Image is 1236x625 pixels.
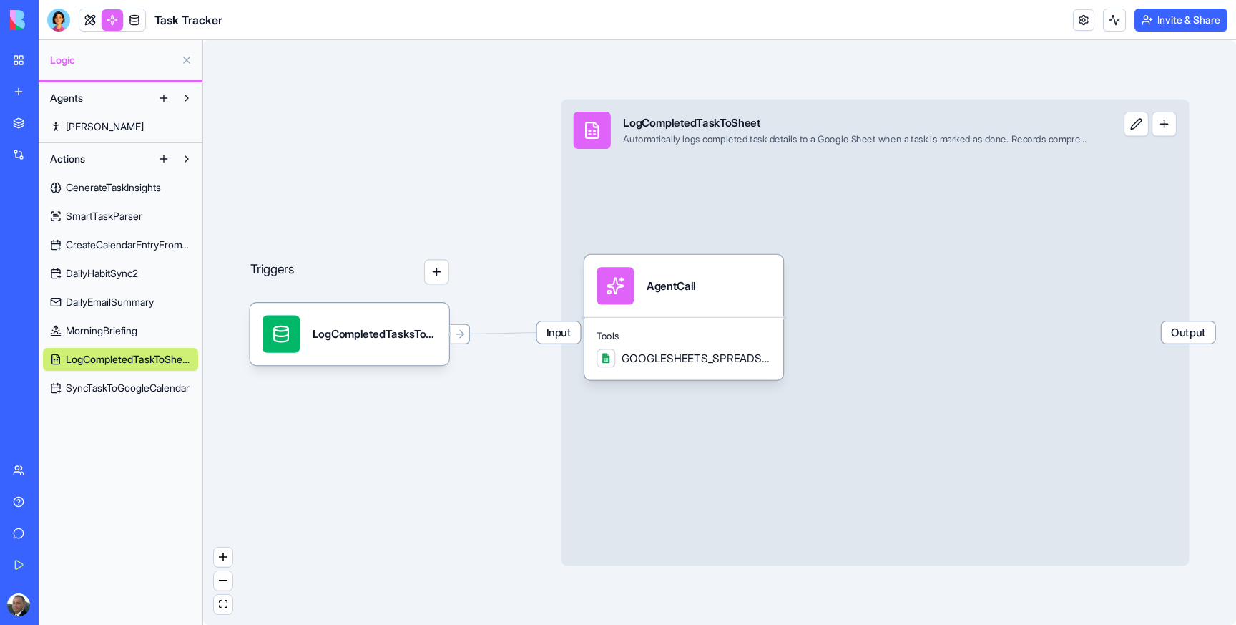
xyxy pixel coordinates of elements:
span: DailyEmailSummary [66,295,154,309]
span: SmartTaskParser [66,209,142,223]
span: [PERSON_NAME] [66,120,144,134]
span: Actions [50,152,85,166]
button: fit view [214,595,232,614]
p: Triggers [250,259,295,284]
a: DailyHabitSync2 [43,262,198,285]
a: SyncTaskToGoogleCalendar [43,377,198,399]
span: Input [537,321,581,343]
span: DailyHabitSync2 [66,266,138,281]
a: DailyEmailSummary [43,291,198,314]
div: Triggers [250,210,449,365]
span: Tools [597,330,770,342]
div: LogCompletedTaskToSheet [623,115,1089,130]
a: SmartTaskParser [43,205,198,228]
div: InputLogCompletedTaskToSheetAutomatically logs completed task details to a Google Sheet when a ta... [561,99,1189,566]
button: zoom out [214,571,232,591]
div: AgentCallToolsGOOGLESHEETS_SPREADSHEETS_VALUES_APPEND [584,255,783,380]
div: LogCompletedTasksToGoogleSheetTrigger [313,326,437,342]
a: LogCompletedTaskToSheet [43,348,198,371]
a: MorningBriefing [43,319,198,342]
g: Edge from 68cc7910f5010f70ccf853b0 to 68cc7908a7136aa1912f1ad5 [452,332,558,334]
span: Output [1162,321,1215,343]
button: Agents [43,87,152,110]
div: Automatically logs completed task details to a Google Sheet when a task is marked as done. Record... [623,133,1089,145]
img: ACg8ocLQfeGqdZ3OhSIw1SGuUDkSA8hRIU2mJPlIgC-TdvOJN466vaIWsA=s96-c [7,593,30,616]
span: SyncTaskToGoogleCalendar [66,381,190,395]
span: LogCompletedTaskToSheet [66,352,191,367]
a: [PERSON_NAME] [43,115,198,138]
span: Logic [50,53,175,67]
span: Task Tracker [154,11,222,29]
a: GenerateTaskInsights [43,176,198,199]
button: Invite & Share [1134,9,1227,32]
div: LogCompletedTasksToGoogleSheetTrigger [250,303,449,365]
div: AgentCall [647,278,695,294]
span: CreateCalendarEntryFromTimer [66,238,191,252]
span: Agents [50,91,83,105]
a: CreateCalendarEntryFromTimer [43,233,198,256]
span: MorningBriefing [66,324,137,338]
button: Actions [43,147,152,170]
span: GenerateTaskInsights [66,180,161,195]
span: GOOGLESHEETS_SPREADSHEETS_VALUES_APPEND [622,350,771,366]
img: logo [10,10,99,30]
button: zoom in [214,548,232,567]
